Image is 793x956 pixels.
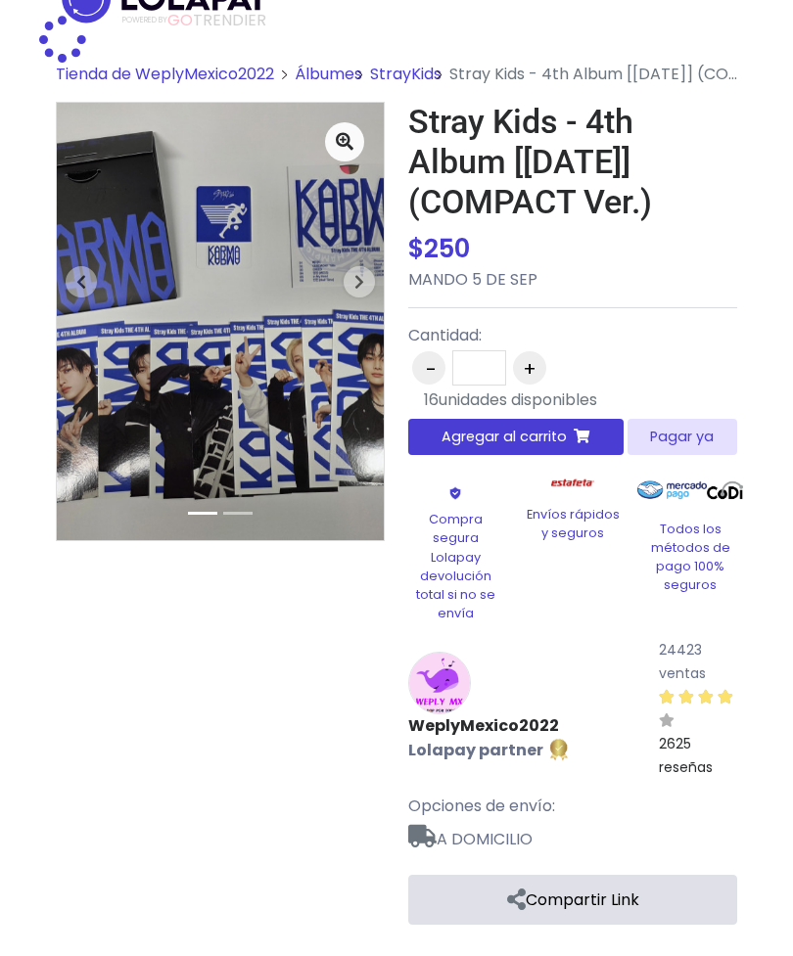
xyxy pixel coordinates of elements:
[408,268,737,292] p: MANDO 5 DE SEP
[408,875,737,925] a: Compartir Link
[408,419,624,455] button: Agregar al carrito
[424,231,470,266] span: 250
[628,419,737,455] button: Pagar ya
[643,520,737,595] p: Todos los métodos de pago 100% seguros
[57,103,384,539] img: medium_1756039851780.jpeg
[295,63,362,85] a: Álbumes
[408,510,502,622] p: Compra segura Lolapay devolución total si no se envía
[122,15,167,25] span: POWERED BY
[424,388,597,412] div: unidades disponibles
[408,740,543,762] b: Lolapay partner
[167,9,193,31] span: GO
[122,12,266,29] span: TRENDIER
[547,738,571,761] img: Lolapay partner
[427,486,484,500] img: Shield
[424,388,439,411] span: 16
[536,471,611,495] img: Estafeta Logo
[442,427,567,447] span: Agregar al carrito
[526,505,620,542] p: Envíos rápidos y seguros
[408,714,571,738] a: WeplyMexico2022
[408,102,737,221] h1: Stray Kids - 4th Album [[DATE]] (COMPACT Ver.)
[408,230,737,268] div: $
[513,351,546,385] button: +
[707,471,743,510] img: Codi Logo
[659,685,737,732] div: 4.85 / 5
[408,324,727,347] p: Cantidad:
[637,471,707,510] img: Mercado Pago Logo
[659,734,713,777] small: 2625 reseñas
[408,795,555,817] span: Opciones de envío:
[56,63,274,85] a: Tienda de WeplyMexico2022
[370,63,442,85] a: StrayKids
[408,818,737,851] span: A DOMICILIO
[408,652,471,714] img: WeplyMexico2022
[659,697,737,780] a: 2625 reseñas
[56,63,737,102] nav: breadcrumb
[659,640,706,683] small: 24423 ventas
[412,351,445,385] button: -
